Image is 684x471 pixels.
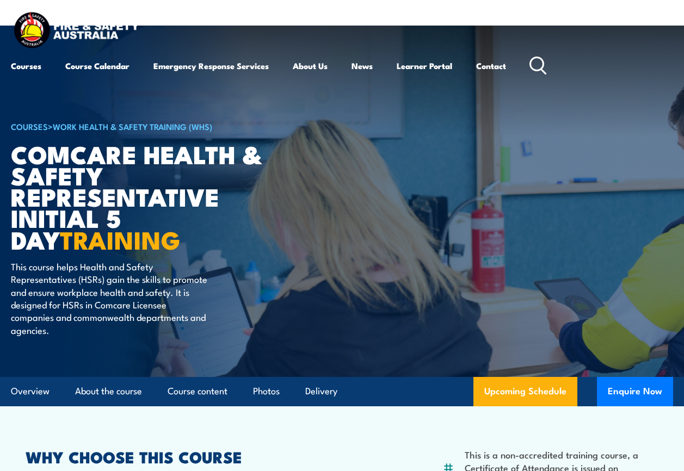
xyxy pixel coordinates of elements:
a: Courses [11,53,41,79]
a: News [352,53,373,79]
a: Learner Portal [397,53,452,79]
a: Course Calendar [65,53,130,79]
a: Photos [253,377,280,406]
a: Course content [168,377,227,406]
p: This course helps Health and Safety Representatives (HSRs) gain the skills to promote and ensure ... [11,260,209,336]
a: Delivery [305,377,337,406]
button: Enquire Now [597,377,673,406]
a: Emergency Response Services [153,53,269,79]
a: About the course [75,377,142,406]
h1: Comcare Health & Safety Representative Initial 5 Day [11,143,280,250]
a: Contact [476,53,506,79]
a: Upcoming Schedule [473,377,577,406]
a: COURSES [11,120,48,132]
a: Overview [11,377,50,406]
h2: WHY CHOOSE THIS COURSE [26,449,300,463]
a: About Us [293,53,328,79]
a: Work Health & Safety Training (WHS) [53,120,212,132]
h6: > [11,120,280,133]
strong: TRAINING [60,220,181,258]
